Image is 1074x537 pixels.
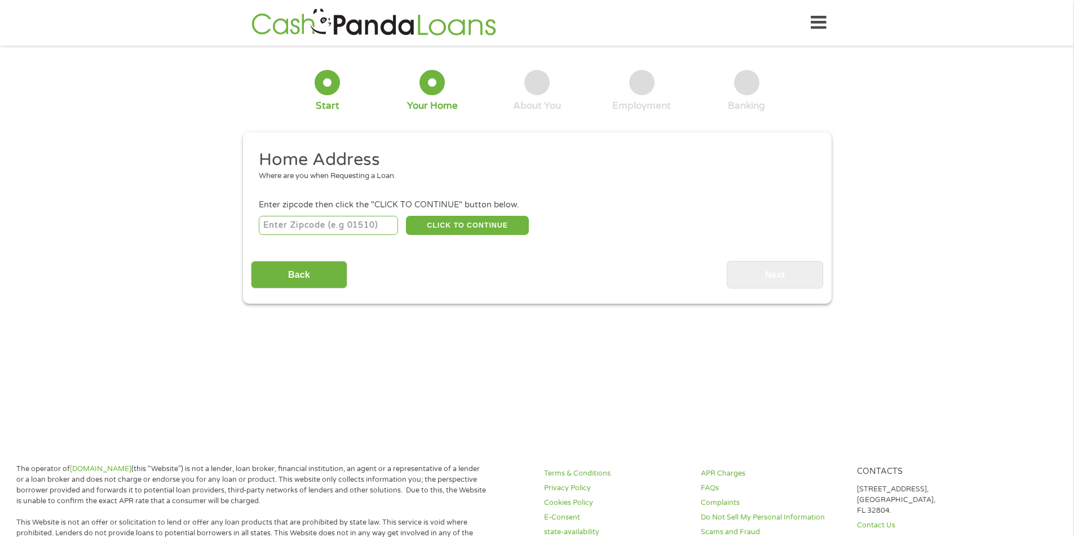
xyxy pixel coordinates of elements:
h2: Home Address [259,149,807,171]
div: Banking [728,100,765,112]
img: GetLoanNow Logo [248,7,500,39]
a: Contact Us [857,520,1000,531]
input: Back [251,261,347,289]
h4: Contacts [857,467,1000,477]
a: Cookies Policy [544,498,687,508]
div: Your Home [407,100,458,112]
a: [DOMAIN_NAME] [70,464,131,473]
input: Enter Zipcode (e.g 01510) [259,216,398,235]
p: The operator of (this “Website”) is not a lender, loan broker, financial institution, an agent or... [16,464,487,507]
a: APR Charges [701,468,844,479]
div: Where are you when Requesting a Loan. [259,171,807,182]
div: Employment [612,100,671,112]
a: Terms & Conditions [544,468,687,479]
a: Do Not Sell My Personal Information [701,512,844,523]
a: E-Consent [544,512,687,523]
input: Next [727,261,823,289]
a: FAQs [701,483,844,494]
button: CLICK TO CONTINUE [406,216,529,235]
p: [STREET_ADDRESS], [GEOGRAPHIC_DATA], FL 32804. [857,484,1000,516]
div: About You [513,100,561,112]
a: Complaints [701,498,844,508]
div: Enter zipcode then click the "CLICK TO CONTINUE" button below. [259,199,815,211]
div: Start [316,100,339,112]
a: Privacy Policy [544,483,687,494]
